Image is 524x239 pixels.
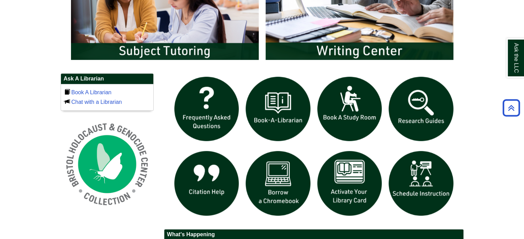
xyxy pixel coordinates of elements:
a: Back to Top [500,103,522,112]
img: Holocaust and Genocide Collection [61,118,154,210]
img: Research Guides icon links to research guides web page [385,73,457,145]
img: For faculty. Schedule Library Instruction icon links to form. [385,148,457,219]
a: Chat with a Librarian [71,99,122,105]
img: frequently asked questions [171,73,243,145]
img: citation help icon links to citation help guide page [171,148,243,219]
h2: Ask A Librarian [61,74,153,84]
img: Book a Librarian icon links to book a librarian web page [242,73,314,145]
div: slideshow [171,73,457,222]
a: Book A Librarian [71,89,112,95]
img: activate Library Card icon links to form to activate student ID into library card [314,148,386,219]
img: Borrow a chromebook icon links to the borrow a chromebook web page [242,148,314,219]
img: book a study room icon links to book a study room web page [314,73,386,145]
